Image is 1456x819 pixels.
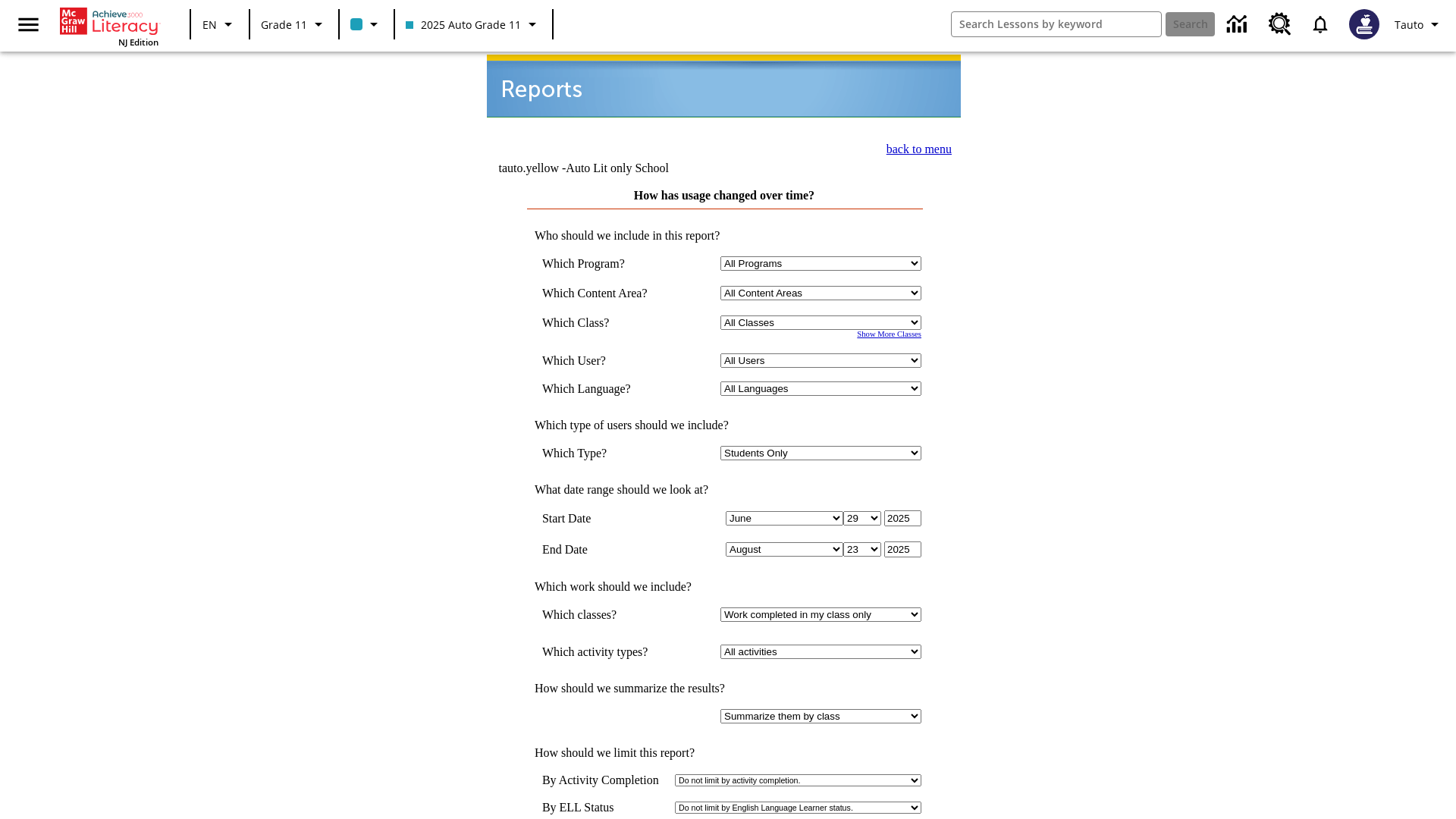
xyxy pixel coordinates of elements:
[400,11,548,38] button: Class: 2025 Auto Grade 11, Select your class
[542,381,670,396] td: Which Language?
[261,17,307,33] span: Grade 11
[527,483,921,497] td: What date range should we look at?
[527,580,921,594] td: Which work should we include?
[542,773,672,787] td: By Activity Completion
[542,353,670,368] td: Which User?
[527,746,921,760] td: How should we limit this report?
[1340,5,1389,44] button: Select a new avatar
[542,607,670,622] td: Which classes?
[542,446,670,460] td: Which Type?
[527,682,921,695] td: How should we summarize the results?
[542,287,648,300] nobr: Which Content Area?
[634,189,814,202] a: How has usage changed over time?
[542,801,672,814] td: By ELL Status
[6,2,51,47] button: Open side menu
[857,330,921,338] a: Show More Classes
[1301,5,1340,44] a: Notifications
[1389,11,1450,38] button: Profile/Settings
[1218,4,1260,45] a: Data Center
[406,17,521,33] span: 2025 Auto Grade 11
[118,36,158,48] span: NJ Edition
[542,256,670,271] td: Which Program?
[498,162,777,175] td: tauto.yellow -
[542,510,670,526] td: Start Date
[952,12,1161,36] input: search field
[1349,9,1379,39] img: Avatar
[542,315,670,330] td: Which Class?
[542,541,670,557] td: End Date
[527,229,921,243] td: Who should we include in this report?
[566,162,669,174] nobr: Auto Lit only School
[886,143,952,155] a: back to menu
[527,419,921,432] td: Which type of users should we include?
[60,5,158,48] div: Home
[487,55,961,118] img: header
[344,11,389,38] button: Class color is light blue. Change class color
[202,17,217,33] span: EN
[1260,4,1301,45] a: Resource Center, Will open in new tab
[255,11,334,38] button: Grade: Grade 11, Select a grade
[542,645,670,659] td: Which activity types?
[196,11,244,38] button: Language: EN, Select a language
[1395,17,1423,33] span: Tauto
